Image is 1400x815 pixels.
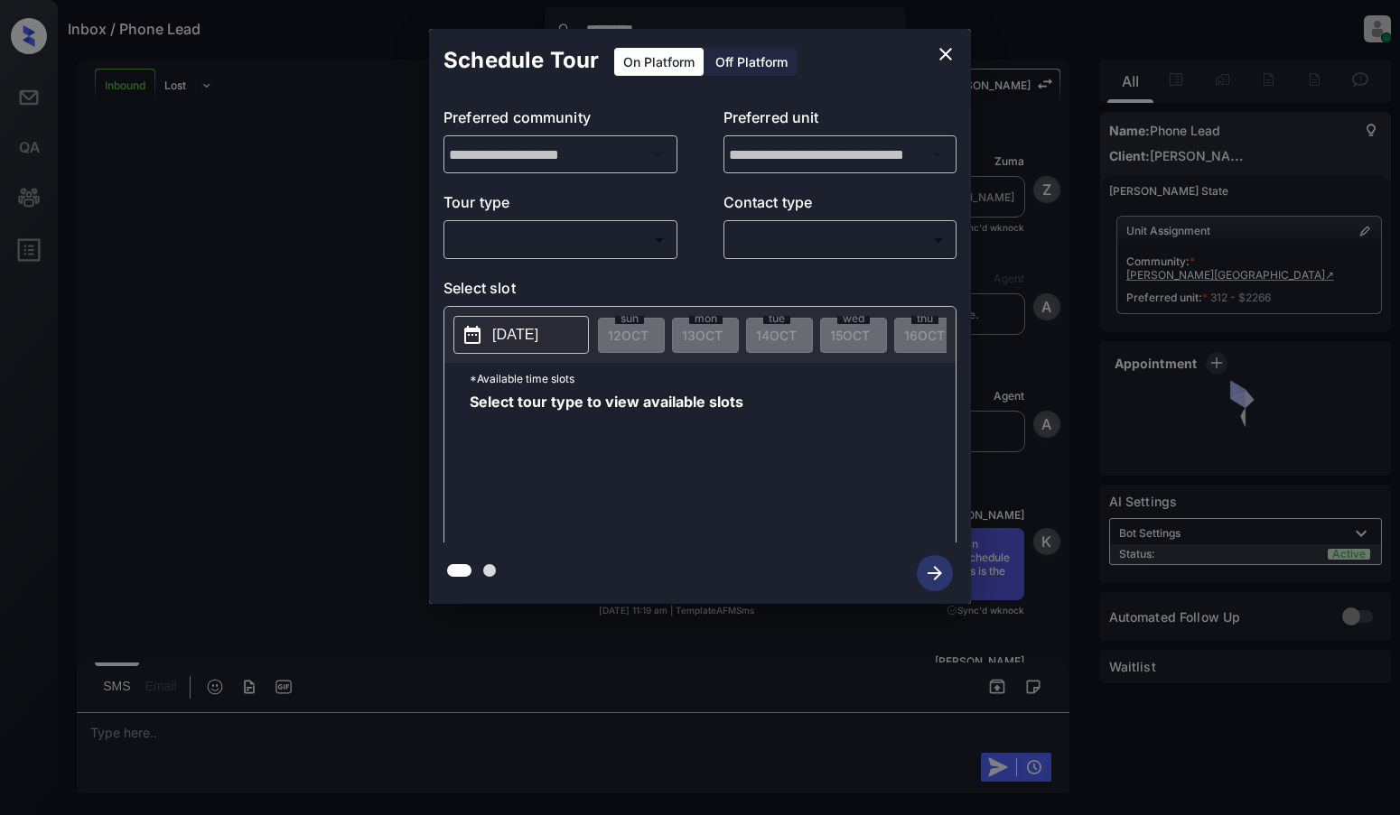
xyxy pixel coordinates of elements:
[429,29,613,92] h2: Schedule Tour
[706,48,797,76] div: Off Platform
[928,36,964,72] button: close
[492,324,538,346] p: [DATE]
[614,48,704,76] div: On Platform
[470,363,956,394] p: *Available time slots
[443,107,677,135] p: Preferred community
[453,316,589,354] button: [DATE]
[470,394,743,539] span: Select tour type to view available slots
[443,191,677,220] p: Tour type
[443,277,957,306] p: Select slot
[723,191,957,220] p: Contact type
[723,107,957,135] p: Preferred unit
